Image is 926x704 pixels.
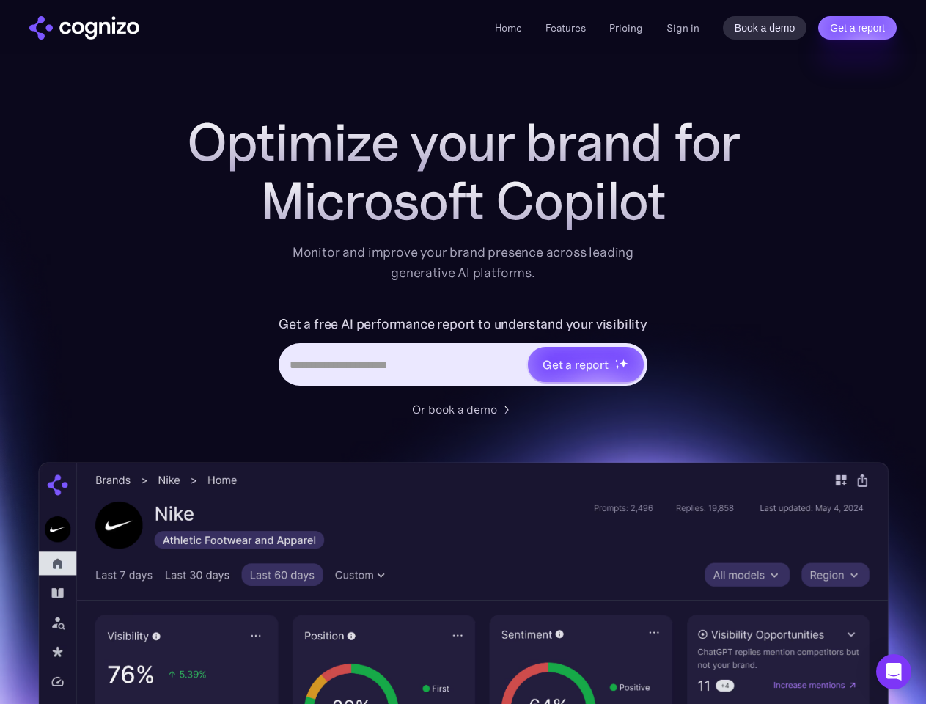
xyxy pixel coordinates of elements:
div: Monitor and improve your brand presence across leading generative AI platforms. [283,242,644,283]
div: Or book a demo [412,400,497,418]
img: star [619,359,628,368]
form: Hero URL Input Form [279,312,647,393]
img: star [615,359,617,362]
img: star [615,364,620,370]
a: Features [545,21,586,34]
label: Get a free AI performance report to understand your visibility [279,312,647,336]
div: Open Intercom Messenger [876,654,911,689]
a: Get a reportstarstarstar [526,345,645,384]
div: Microsoft Copilot [170,172,757,230]
a: Pricing [609,21,643,34]
img: cognizo logo [29,16,139,40]
a: home [29,16,139,40]
a: Get a report [818,16,897,40]
a: Book a demo [723,16,807,40]
div: Get a report [543,356,609,373]
a: Or book a demo [412,400,515,418]
a: Sign in [666,19,699,37]
h1: Optimize your brand for [170,113,757,172]
a: Home [495,21,522,34]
